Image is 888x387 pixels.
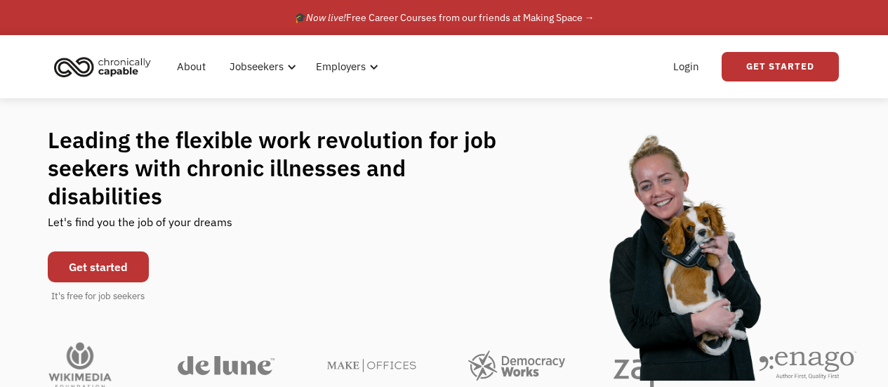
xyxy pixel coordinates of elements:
a: home [50,51,161,82]
div: Jobseekers [230,58,284,75]
div: Employers [307,44,383,89]
img: Chronically Capable logo [50,51,155,82]
div: Let's find you the job of your dreams [48,210,232,244]
a: Login [665,44,708,89]
div: 🎓 Free Career Courses from our friends at Making Space → [294,9,595,26]
a: About [168,44,214,89]
a: Get Started [722,52,839,81]
em: Now live! [306,11,346,24]
a: Get started [48,251,149,282]
div: Employers [316,58,366,75]
div: It's free for job seekers [51,289,145,303]
div: Jobseekers [221,44,300,89]
h1: Leading the flexible work revolution for job seekers with chronic illnesses and disabilities [48,126,524,210]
